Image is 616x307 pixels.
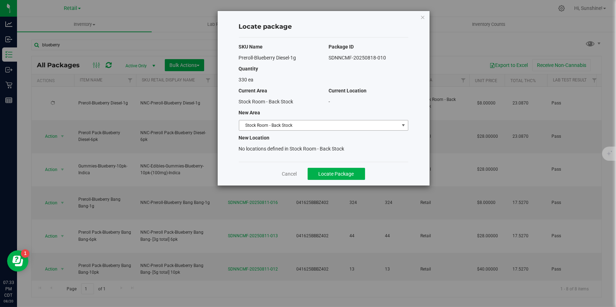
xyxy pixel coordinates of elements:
span: Package ID [329,44,354,50]
span: New Area [239,110,261,115]
span: SKU Name [239,44,263,50]
span: select [399,120,408,130]
span: Quantity [239,66,258,72]
span: - [329,99,330,104]
span: SDNNCMF-20250818-010 [329,55,386,61]
iframe: Resource center unread badge [21,249,29,258]
span: Preroll-Blueberry Diesel-1g [239,55,296,61]
span: Locate Package [319,171,354,177]
button: Locate Package [308,168,365,180]
span: 330 ea [239,77,254,83]
a: Cancel [282,170,297,177]
span: Current Area [239,88,268,93]
span: Stock Room - Back Stock [239,120,399,130]
iframe: Resource center [7,250,28,272]
h4: Locate package [239,22,408,32]
span: No locations defined in Stock Room - Back Stock [239,146,345,152]
span: Stock Room - Back Stock [239,99,293,104]
span: New Location [239,135,270,141]
span: Current Location [329,88,367,93]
